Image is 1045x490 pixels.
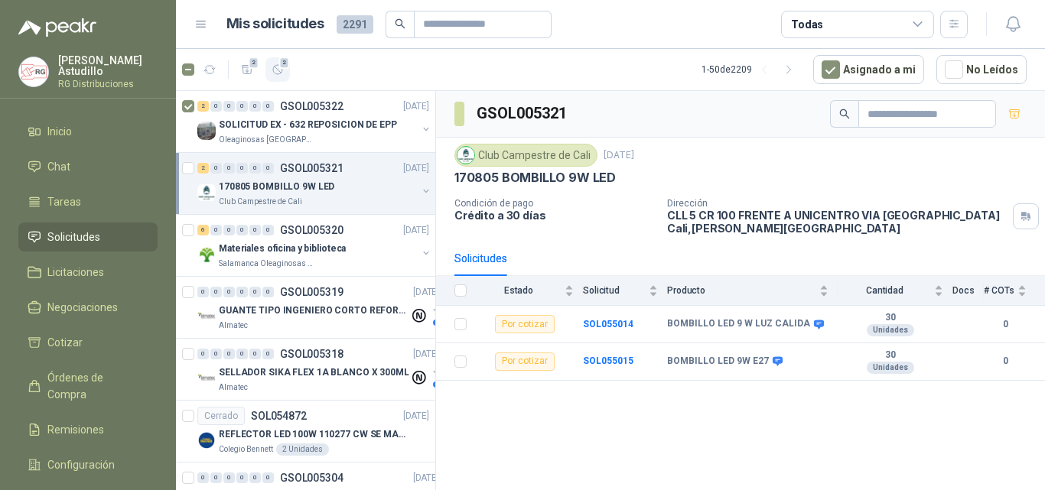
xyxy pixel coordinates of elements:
span: Inicio [47,123,72,140]
p: [DATE] [413,285,439,300]
p: 170805 BOMBILLO 9W LED [454,170,616,186]
span: Solicitud [583,285,646,296]
span: 2291 [337,15,373,34]
div: 0 [223,349,235,359]
a: SOL055014 [583,319,633,329]
a: Chat [18,152,158,181]
div: 0 [236,349,248,359]
a: Negociaciones [18,293,158,322]
div: 0 [210,287,222,297]
a: Solicitudes [18,222,158,251]
h1: Mis solicitudes [226,13,324,35]
button: 2 [265,57,290,82]
p: GSOL005304 [280,472,343,483]
a: 0 0 0 0 0 0 GSOL005319[DATE] Company LogoGUANTE TIPO INGENIERO CORTO REFORZADOAlmatec [197,283,442,332]
p: [DATE] [413,347,439,362]
div: Por cotizar [495,315,555,333]
a: Remisiones [18,415,158,444]
div: 0 [236,287,248,297]
p: GSOL005321 [280,163,343,174]
b: BOMBILLO LED 9 W LUZ CALIDA [667,318,810,330]
img: Company Logo [197,431,216,449]
div: 0 [249,163,261,174]
b: BOMBILLO LED 9W E27 [667,355,769,368]
div: 0 [262,472,274,483]
div: 0 [223,472,235,483]
span: Remisiones [47,421,104,438]
div: Unidades [867,362,914,374]
p: [DATE] [403,223,429,238]
div: 0 [236,472,248,483]
div: 2 Unidades [276,443,329,456]
a: Inicio [18,117,158,146]
div: 0 [223,163,235,174]
a: Órdenes de Compra [18,363,158,409]
img: Company Logo [457,147,474,164]
span: Órdenes de Compra [47,369,143,403]
div: 0 [249,287,261,297]
p: SOLICITUD EX - 632 REPOSICION DE EPP [219,118,397,132]
div: 0 [262,349,274,359]
div: 2 [197,163,209,174]
div: 0 [197,472,209,483]
div: 0 [223,225,235,235]
p: SOL054872 [251,410,307,421]
p: SELLADOR SIKA FLEX 1A BLANCO X 300ML [219,365,409,380]
a: 6 0 0 0 0 0 GSOL005320[DATE] Company LogoMateriales oficina y bibliotecaSalamanca Oleaginosas SAS [197,221,432,270]
div: Solicitudes [454,250,507,267]
img: Company Logo [197,122,216,140]
p: Colegio Bennett [219,443,273,456]
a: SOL055015 [583,355,633,366]
p: GUANTE TIPO INGENIERO CORTO REFORZADO [219,303,409,318]
b: 30 [838,312,943,324]
span: Negociaciones [47,299,118,316]
b: 0 [984,317,1027,332]
button: Asignado a mi [813,55,924,84]
p: [DATE] [413,471,439,485]
div: 0 [210,101,222,112]
img: Company Logo [197,369,216,388]
span: Producto [667,285,816,296]
div: 0 [223,287,235,297]
th: Solicitud [583,276,667,306]
img: Logo peakr [18,18,96,37]
p: [DATE] [403,99,429,114]
p: Crédito a 30 días [454,209,655,222]
div: 0 [262,101,274,112]
span: Licitaciones [47,264,104,281]
p: RG Distribuciones [58,80,158,89]
span: Tareas [47,193,81,210]
p: 170805 BOMBILLO 9W LED [219,180,334,194]
th: # COTs [984,276,1045,306]
th: Estado [476,276,583,306]
div: 0 [262,287,274,297]
p: [DATE] [604,148,634,163]
div: 0 [236,225,248,235]
a: 0 0 0 0 0 0 GSOL005318[DATE] Company LogoSELLADOR SIKA FLEX 1A BLANCO X 300MLAlmatec [197,345,442,394]
p: Condición de pago [454,198,655,209]
div: 2 [197,101,209,112]
img: Company Logo [197,183,216,202]
th: Docs [952,276,984,306]
div: 0 [236,101,248,112]
th: Producto [667,276,838,306]
a: Configuración [18,450,158,479]
img: Company Logo [197,307,216,326]
img: Company Logo [197,245,216,264]
p: GSOL005319 [280,287,343,297]
b: 0 [984,354,1027,368]
div: 0 [210,472,222,483]
p: Almatec [219,320,248,332]
p: Oleaginosas [GEOGRAPHIC_DATA][PERSON_NAME] [219,134,315,146]
p: Almatec [219,381,248,394]
span: Chat [47,158,70,175]
span: 2 [279,57,290,69]
th: Cantidad [838,276,952,306]
span: Configuración [47,456,115,473]
span: # COTs [984,285,1014,296]
h3: GSOL005321 [477,102,569,125]
div: 0 [249,225,261,235]
div: 0 [197,349,209,359]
